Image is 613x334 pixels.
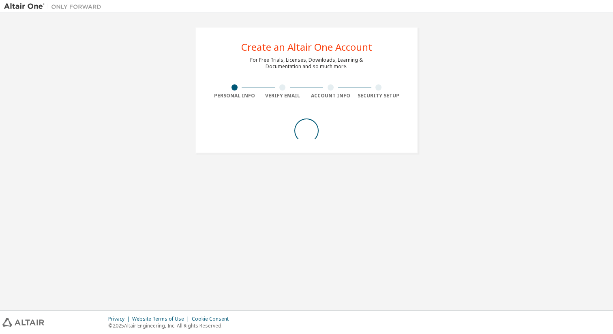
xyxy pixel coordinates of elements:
p: © 2025 Altair Engineering, Inc. All Rights Reserved. [108,322,234,329]
div: Security Setup [355,93,403,99]
div: Verify Email [259,93,307,99]
div: Personal Info [210,93,259,99]
div: Create an Altair One Account [241,42,372,52]
div: For Free Trials, Licenses, Downloads, Learning & Documentation and so much more. [250,57,363,70]
div: Privacy [108,316,132,322]
div: Account Info [306,93,355,99]
img: Altair One [4,2,105,11]
div: Cookie Consent [192,316,234,322]
img: altair_logo.svg [2,318,44,327]
div: Website Terms of Use [132,316,192,322]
